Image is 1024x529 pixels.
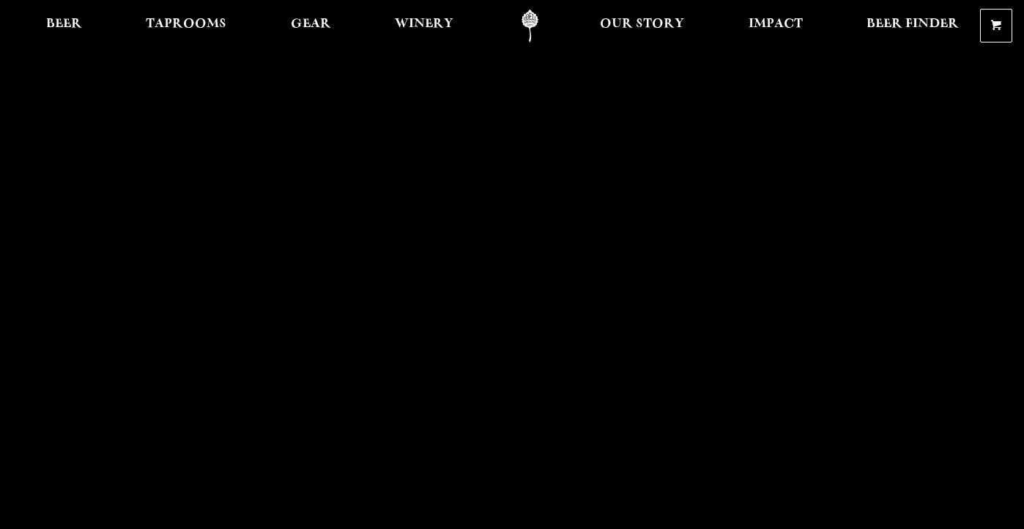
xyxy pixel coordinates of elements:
[291,18,331,30] span: Gear
[739,10,812,42] a: Impact
[281,10,341,42] a: Gear
[146,18,226,30] span: Taprooms
[385,10,463,42] a: Winery
[590,10,694,42] a: Our Story
[136,10,236,42] a: Taprooms
[857,10,968,42] a: Beer Finder
[37,10,92,42] a: Beer
[867,18,959,30] span: Beer Finder
[395,18,453,30] span: Winery
[749,18,803,30] span: Impact
[502,10,557,42] a: Odell Home
[600,18,684,30] span: Our Story
[46,18,82,30] span: Beer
